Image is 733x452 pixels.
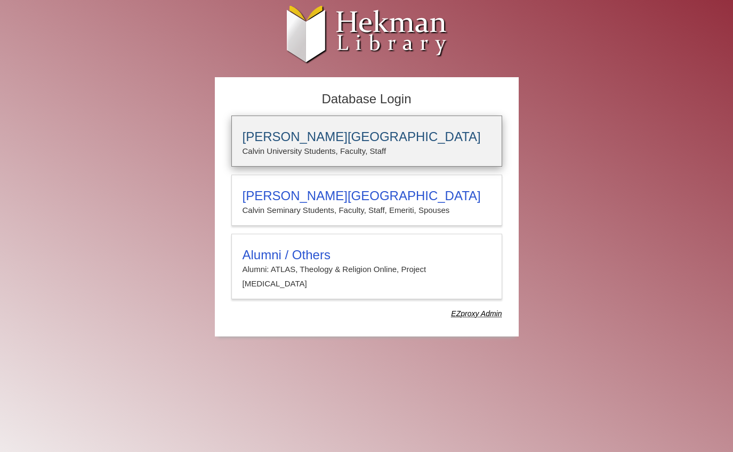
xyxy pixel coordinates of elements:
h3: [PERSON_NAME][GEOGRAPHIC_DATA] [243,188,491,203]
p: Alumni: ATLAS, Theology & Religion Online, Project [MEDICAL_DATA] [243,262,491,291]
p: Calvin University Students, Faculty, Staff [243,144,491,158]
summary: Alumni / OthersAlumni: ATLAS, Theology & Religion Online, Project [MEDICAL_DATA] [243,248,491,291]
a: [PERSON_NAME][GEOGRAPHIC_DATA]Calvin University Students, Faculty, Staff [231,116,502,167]
h3: Alumni / Others [243,248,491,262]
a: [PERSON_NAME][GEOGRAPHIC_DATA]Calvin Seminary Students, Faculty, Staff, Emeriti, Spouses [231,175,502,226]
p: Calvin Seminary Students, Faculty, Staff, Emeriti, Spouses [243,203,491,217]
h3: [PERSON_NAME][GEOGRAPHIC_DATA] [243,129,491,144]
dfn: Use Alumni login [451,309,502,318]
h2: Database Login [226,88,508,110]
